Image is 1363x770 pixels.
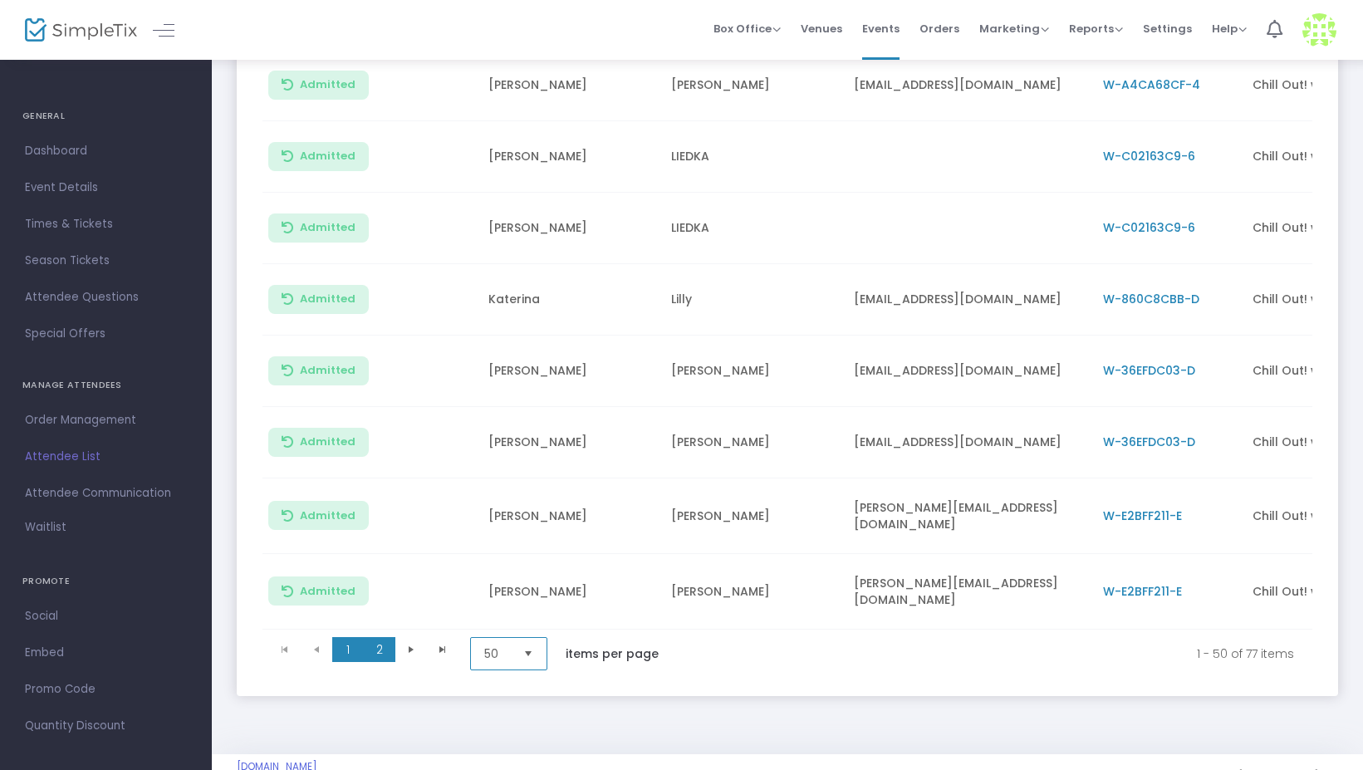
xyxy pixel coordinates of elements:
span: Waitlist [25,519,66,536]
span: Social [25,606,187,627]
span: Quantity Discount [25,715,187,737]
td: Katerina [478,264,661,336]
td: [PERSON_NAME] [478,407,661,478]
td: [EMAIL_ADDRESS][DOMAIN_NAME] [844,407,1093,478]
span: Admitted [300,364,355,377]
h4: PROMOTE [22,565,189,598]
span: W-E2BFF211-E [1103,583,1182,600]
button: Admitted [268,71,369,100]
h4: MANAGE ATTENDEES [22,369,189,402]
td: [EMAIL_ADDRESS][DOMAIN_NAME] [844,336,1093,407]
span: Order Management [25,410,187,431]
td: [PERSON_NAME] [478,554,661,630]
span: Admitted [300,585,355,598]
td: [PERSON_NAME] [661,407,844,478]
span: Go to the next page [395,637,427,662]
td: [PERSON_NAME] [661,554,844,630]
button: Admitted [268,576,369,606]
span: W-A4CA68CF-4 [1103,76,1200,93]
span: Help [1212,21,1247,37]
span: Orders [919,7,959,50]
td: [PERSON_NAME][EMAIL_ADDRESS][DOMAIN_NAME] [844,554,1093,630]
td: LIEDKA [661,121,844,193]
span: Admitted [300,435,355,449]
td: [PERSON_NAME] [661,478,844,554]
span: Admitted [300,221,355,234]
span: Admitted [300,150,355,163]
button: Admitted [268,142,369,171]
span: Times & Tickets [25,213,187,235]
span: W-36EFDC03-D [1103,434,1195,450]
td: [PERSON_NAME] [478,478,661,554]
td: [PERSON_NAME] [478,50,661,121]
span: Go to the next page [404,643,418,656]
span: Special Offers [25,323,187,345]
h4: GENERAL [22,100,189,133]
span: Admitted [300,292,355,306]
button: Admitted [268,428,369,457]
td: LIEDKA [661,193,844,264]
span: Event Details [25,177,187,199]
span: Box Office [713,21,781,37]
td: [PERSON_NAME] [478,193,661,264]
td: Lilly [661,264,844,336]
span: Reports [1069,21,1123,37]
kendo-pager-info: 1 - 50 of 77 items [694,637,1294,670]
span: W-E2BFF211-E [1103,508,1182,524]
span: 50 [484,645,510,662]
span: Season Tickets [25,250,187,272]
span: Dashboard [25,140,187,162]
span: Admitted [300,78,355,91]
td: [EMAIL_ADDRESS][DOMAIN_NAME] [844,264,1093,336]
td: [PERSON_NAME] [478,336,661,407]
td: [EMAIL_ADDRESS][DOMAIN_NAME] [844,50,1093,121]
span: Events [862,7,900,50]
button: Select [517,638,540,669]
span: W-C02163C9-6 [1103,148,1195,164]
span: Venues [801,7,842,50]
span: Attendee Communication [25,483,187,504]
span: Go to the last page [427,637,458,662]
span: Page 2 [364,637,395,662]
td: [PERSON_NAME] [478,121,661,193]
span: Settings [1143,7,1192,50]
button: Admitted [268,356,369,385]
span: W-C02163C9-6 [1103,219,1195,236]
span: W-860C8CBB-D [1103,291,1199,307]
button: Admitted [268,501,369,530]
span: Page 1 [332,637,364,662]
span: Attendee Questions [25,287,187,308]
span: Admitted [300,509,355,522]
span: Marketing [979,21,1049,37]
td: [PERSON_NAME] [661,50,844,121]
button: Admitted [268,285,369,314]
td: [PERSON_NAME][EMAIL_ADDRESS][DOMAIN_NAME] [844,478,1093,554]
span: Embed [25,642,187,664]
span: Promo Code [25,679,187,700]
span: Go to the last page [436,643,449,656]
span: Attendee List [25,446,187,468]
button: Admitted [268,213,369,243]
td: [PERSON_NAME] [661,336,844,407]
span: W-36EFDC03-D [1103,362,1195,379]
label: items per page [566,645,659,662]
